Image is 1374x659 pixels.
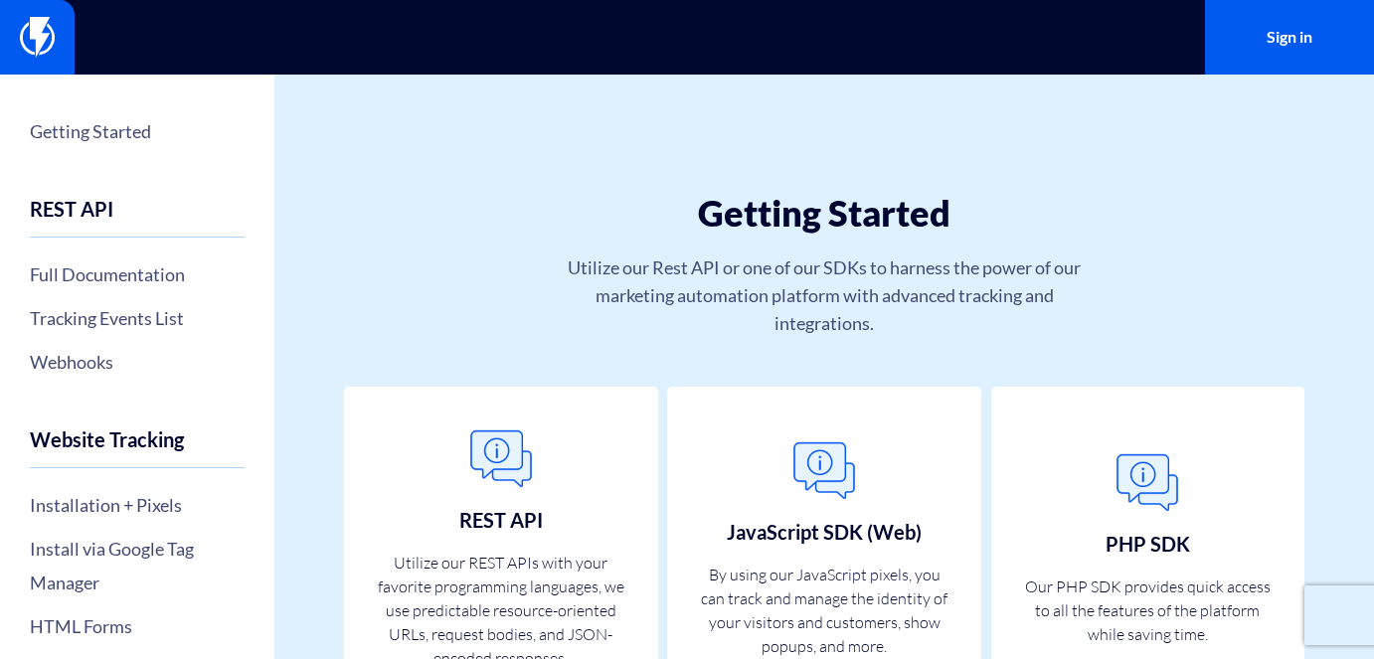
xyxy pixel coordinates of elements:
h3: PHP SDK [1106,533,1190,555]
input: Search... [274,15,1099,61]
a: Webhooks [30,345,245,379]
p: By using our JavaScript pixels, you can track and manage the identity of your visitors and custom... [701,563,948,658]
p: Utilize our Rest API or one of our SDKs to harness the power of our marketing automation platform... [567,253,1083,337]
img: General.png [1108,443,1187,523]
a: HTML Forms [30,609,245,643]
a: Full Documentation [30,257,245,291]
h3: REST API [459,509,543,531]
a: Installation + Pixels [30,488,245,522]
h1: Getting Started [394,194,1255,234]
h3: JavaScript SDK (Web) [727,521,922,543]
img: General.png [461,419,541,499]
h4: Website Tracking [30,428,245,468]
img: General.png [784,431,864,511]
a: Getting Started [30,114,245,148]
p: Our PHP SDK provides quick access to all the features of the platform while saving time. [1024,575,1272,646]
a: Tracking Events List [30,301,245,335]
h4: REST API [30,198,245,238]
a: Install via Google Tag Manager [30,532,245,599]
